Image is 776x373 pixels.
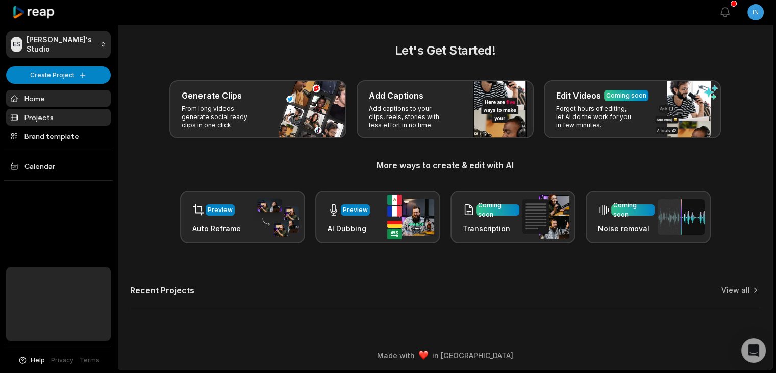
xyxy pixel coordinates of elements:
a: Home [6,90,111,107]
h3: Noise removal [598,223,655,234]
h3: Auto Reframe [192,223,241,234]
a: Privacy [51,356,73,365]
button: Create Project [6,66,111,84]
div: Coming soon [613,201,653,219]
div: Coming soon [478,201,517,219]
h3: Edit Videos [556,89,601,102]
a: Brand template [6,128,111,145]
p: Forget hours of editing, let AI do the work for you in few minutes. [556,105,635,129]
h3: Generate Clips [182,89,242,102]
h3: AI Dubbing [328,223,370,234]
p: Add captions to your clips, reels, stories with less effort in no time. [369,105,448,129]
a: Calendar [6,157,111,174]
p: [PERSON_NAME]'s Studio [27,35,96,54]
a: Terms [80,356,99,365]
div: Preview [208,205,233,215]
span: Help [31,356,45,365]
h3: Add Captions [369,89,423,102]
img: noise_removal.png [658,199,705,235]
h3: More ways to create & edit with AI [130,159,760,171]
h2: Let's Get Started! [130,41,760,60]
div: ES [11,37,22,52]
button: Help [18,356,45,365]
img: heart emoji [419,351,428,360]
a: Projects [6,109,111,126]
img: transcription.png [522,195,569,239]
div: Open Intercom Messenger [741,338,766,363]
p: From long videos generate social ready clips in one click. [182,105,261,129]
a: View all [721,285,750,295]
img: ai_dubbing.png [387,195,434,239]
div: Made with in [GEOGRAPHIC_DATA] [127,350,763,361]
div: Preview [343,205,368,215]
h3: Transcription [463,223,519,234]
img: auto_reframe.png [252,197,299,237]
h2: Recent Projects [130,285,194,295]
div: Coming soon [606,91,646,100]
